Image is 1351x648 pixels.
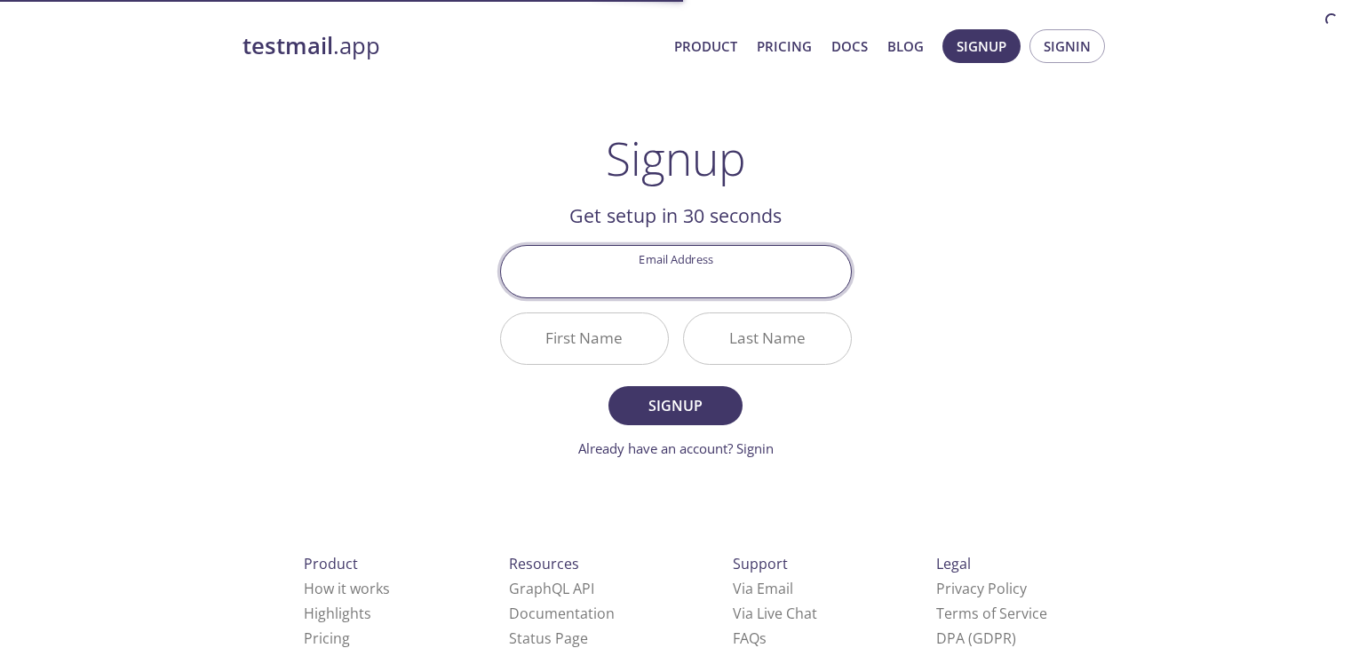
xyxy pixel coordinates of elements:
[887,35,924,58] a: Blog
[733,604,817,623] a: Via Live Chat
[936,579,1027,598] a: Privacy Policy
[957,35,1006,58] span: Signup
[733,554,788,573] span: Support
[509,554,579,573] span: Resources
[1029,29,1105,63] button: Signin
[304,579,390,598] a: How it works
[936,628,1016,648] a: DPA (GDPR)
[304,628,350,648] a: Pricing
[628,393,722,418] span: Signup
[509,628,588,648] a: Status Page
[304,554,358,573] span: Product
[1044,35,1091,58] span: Signin
[608,386,742,425] button: Signup
[500,201,852,231] h2: Get setup in 30 seconds
[242,31,660,61] a: testmail.app
[674,35,737,58] a: Product
[304,604,371,623] a: Highlights
[509,604,615,623] a: Documentation
[578,439,774,457] a: Already have an account? Signin
[733,628,767,648] a: FAQ
[606,131,746,185] h1: Signup
[759,628,767,648] span: s
[942,29,1021,63] button: Signup
[733,579,793,598] a: Via Email
[757,35,812,58] a: Pricing
[936,604,1047,623] a: Terms of Service
[936,554,971,573] span: Legal
[242,30,333,61] strong: testmail
[509,579,594,598] a: GraphQL API
[831,35,868,58] a: Docs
